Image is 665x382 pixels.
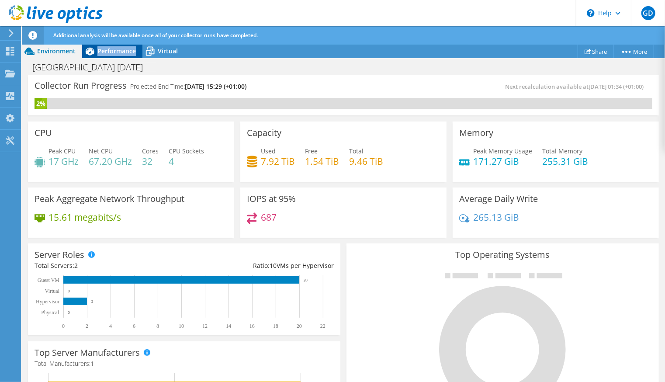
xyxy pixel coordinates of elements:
span: GD [641,6,655,20]
h4: 1.54 TiB [305,156,339,166]
h3: IOPS at 95% [247,194,296,204]
text: 2 [86,323,88,329]
a: More [613,45,654,58]
h4: 67.20 GHz [89,156,132,166]
div: 2% [35,99,47,108]
span: Used [261,147,276,155]
h3: Average Daily Write [459,194,538,204]
text: 12 [202,323,208,329]
span: Peak CPU [48,147,76,155]
h3: Top Operating Systems [353,250,652,260]
div: Total Servers: [35,261,184,271]
span: [DATE] 01:34 (+01:00) [589,83,644,90]
text: Virtual [45,288,60,294]
h1: [GEOGRAPHIC_DATA] [DATE] [28,63,156,72]
h4: 265.13 GiB [473,212,519,222]
text: 18 [273,323,278,329]
text: 8 [156,323,159,329]
h3: Server Roles [35,250,84,260]
span: 2 [74,261,78,270]
h4: 9.46 TiB [349,156,383,166]
h4: 32 [142,156,159,166]
text: 20 [297,323,302,329]
span: Next recalculation available at [505,83,648,90]
span: Total [349,147,364,155]
span: Performance [97,47,136,55]
text: 10 [179,323,184,329]
span: CPU Sockets [169,147,204,155]
text: 0 [62,323,65,329]
h4: 687 [261,212,277,222]
text: 4 [109,323,112,329]
svg: \n [587,9,595,17]
span: 1 [90,359,94,368]
h4: 4 [169,156,204,166]
text: 16 [249,323,255,329]
text: 0 [68,310,70,315]
h4: 171.27 GiB [473,156,532,166]
text: Guest VM [38,277,59,283]
div: Ratio: VMs per Hypervisor [184,261,333,271]
span: Net CPU [89,147,113,155]
span: Free [305,147,318,155]
span: Environment [37,47,76,55]
text: 6 [133,323,135,329]
span: Total Memory [542,147,582,155]
text: 0 [68,289,70,293]
span: Cores [142,147,159,155]
h4: 17 GHz [48,156,79,166]
span: 10 [270,261,277,270]
span: [DATE] 15:29 (+01:00) [185,82,246,90]
text: 14 [226,323,231,329]
text: 20 [304,278,308,282]
h4: 15.61 megabits/s [48,212,121,222]
span: Virtual [158,47,178,55]
text: 2 [91,299,94,304]
h3: Peak Aggregate Network Throughput [35,194,184,204]
span: Additional analysis will be available once all of your collector runs have completed. [53,31,258,39]
h4: Total Manufacturers: [35,359,334,368]
a: Share [578,45,614,58]
text: Hypervisor [36,299,59,305]
h3: Capacity [247,128,281,138]
h4: 255.31 GiB [542,156,588,166]
h4: 7.92 TiB [261,156,295,166]
h3: CPU [35,128,52,138]
span: Peak Memory Usage [473,147,532,155]
text: Physical [41,309,59,316]
h4: Projected End Time: [130,82,246,91]
h3: Memory [459,128,493,138]
text: 22 [320,323,326,329]
h3: Top Server Manufacturers [35,348,140,358]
